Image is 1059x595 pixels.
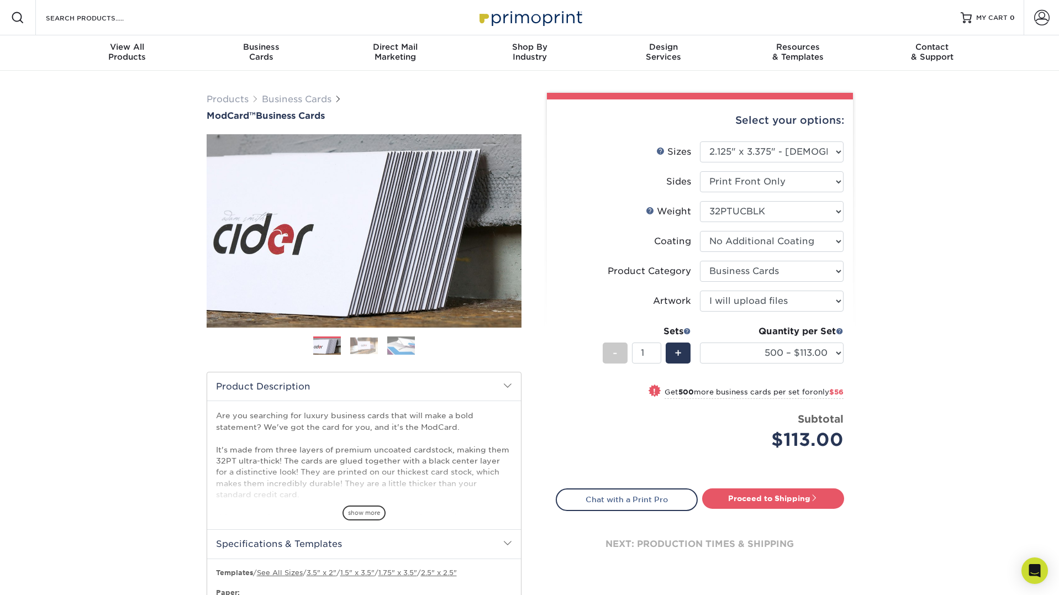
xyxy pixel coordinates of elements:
a: View AllProducts [60,35,194,71]
a: Proceed to Shipping [702,488,844,508]
div: Weight [646,205,691,218]
div: Coating [654,235,691,248]
span: Direct Mail [328,42,462,52]
a: Direct MailMarketing [328,35,462,71]
span: only [813,388,844,396]
span: Contact [865,42,999,52]
div: Services [597,42,731,62]
a: See All Sizes [257,568,303,577]
div: Cards [194,42,328,62]
a: Business Cards [262,94,331,104]
span: Design [597,42,731,52]
a: 1.5" x 3.5" [340,568,375,577]
span: - [613,345,618,361]
span: Business [194,42,328,52]
a: 3.5" x 2" [307,568,336,577]
span: 0 [1010,14,1015,22]
a: ModCard™Business Cards [207,110,521,121]
div: & Support [865,42,999,62]
img: Business Cards 02 [350,337,378,354]
div: Industry [462,42,597,62]
a: 2.5" x 2.5" [421,568,457,577]
span: $56 [829,388,844,396]
strong: 500 [678,388,694,396]
h2: Product Description [207,372,521,401]
div: Product Category [608,265,691,278]
a: Chat with a Print Pro [556,488,698,510]
div: Sides [666,175,691,188]
div: $113.00 [708,426,844,453]
span: ModCard™ [207,110,256,121]
div: Open Intercom Messenger [1021,557,1048,584]
iframe: Google Customer Reviews [3,561,94,591]
img: Business Cards 01 [313,333,341,360]
a: Products [207,94,249,104]
span: Resources [731,42,865,52]
h2: Specifications & Templates [207,529,521,558]
img: ModCard™ 01 [207,73,521,388]
span: ! [653,386,656,397]
div: Select your options: [556,99,844,141]
b: Templates [216,568,253,577]
div: Sizes [656,145,691,159]
img: Business Cards 03 [387,336,415,355]
div: Sets [603,325,691,338]
div: & Templates [731,42,865,62]
a: Contact& Support [865,35,999,71]
a: Shop ByIndustry [462,35,597,71]
input: SEARCH PRODUCTS..... [45,11,152,24]
span: show more [343,506,386,520]
a: 1.75" x 3.5" [378,568,417,577]
a: Resources& Templates [731,35,865,71]
span: + [675,345,682,361]
span: Shop By [462,42,597,52]
img: Primoprint [475,6,585,29]
h1: Business Cards [207,110,521,121]
strong: Subtotal [798,413,844,425]
a: DesignServices [597,35,731,71]
div: Artwork [653,294,691,308]
span: View All [60,42,194,52]
span: MY CART [976,13,1008,23]
small: Get more business cards per set for [665,388,844,399]
div: Quantity per Set [700,325,844,338]
div: Products [60,42,194,62]
div: Marketing [328,42,462,62]
a: BusinessCards [194,35,328,71]
div: next: production times & shipping [556,511,844,577]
